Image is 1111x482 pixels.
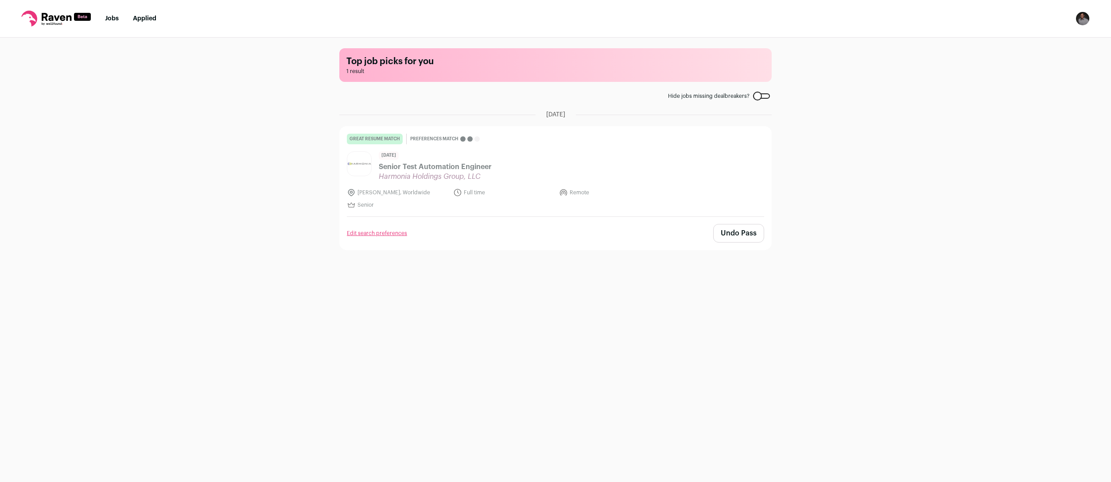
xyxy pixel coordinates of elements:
[546,110,565,119] span: [DATE]
[453,188,554,197] li: Full time
[559,188,660,197] li: Remote
[340,127,771,216] a: great resume match Preferences match [DATE] Senior Test Automation Engineer Harmonia Holdings Gro...
[347,162,371,166] img: 574e9bd0fe256269bc723d689419edb129ac7248a25c1670b7a0cc1f109f3b9f.png
[410,135,458,143] span: Preferences match
[1076,12,1090,26] button: Open dropdown
[105,15,119,22] a: Jobs
[347,188,448,197] li: [PERSON_NAME], Worldwide
[347,134,403,144] div: great resume match
[379,151,399,160] span: [DATE]
[133,15,156,22] a: Applied
[713,224,764,243] button: Undo Pass
[1076,12,1090,26] img: 2546378-medium_jpg
[347,230,407,237] a: Edit search preferences
[346,55,765,68] h1: Top job picks for you
[379,162,492,172] span: Senior Test Automation Engineer
[346,68,765,75] span: 1 result
[668,93,750,100] span: Hide jobs missing dealbreakers?
[347,201,448,209] li: Senior
[379,172,492,181] span: Harmonia Holdings Group, LLC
